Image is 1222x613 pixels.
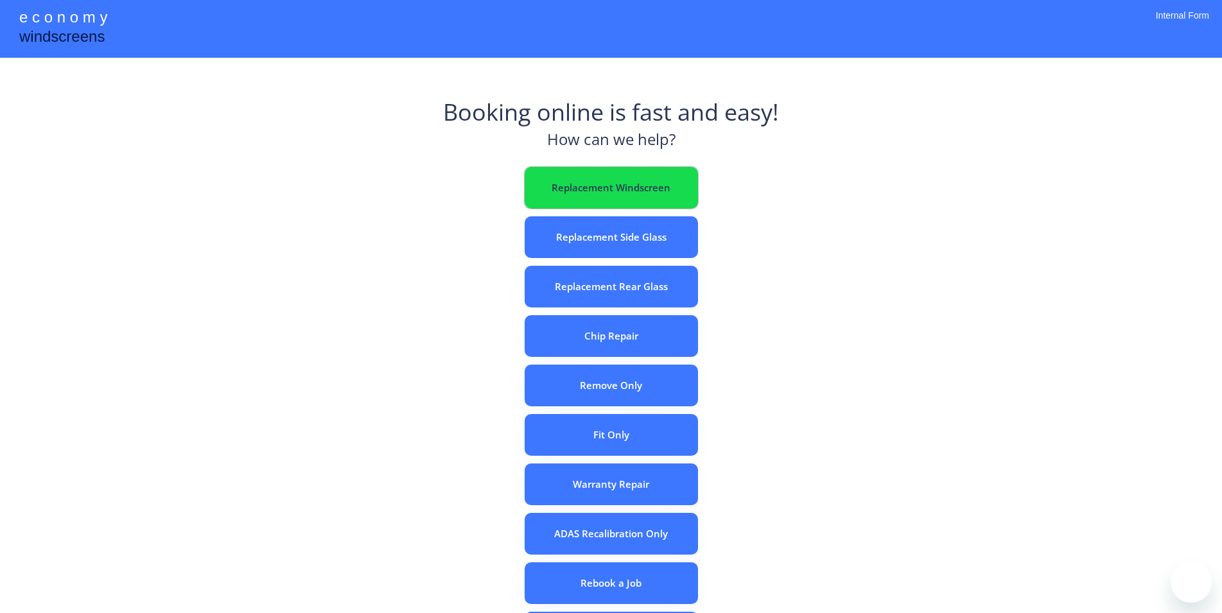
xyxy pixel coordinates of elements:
[525,365,698,406] button: Remove Only
[1156,10,1209,39] div: Internal Form
[443,96,779,128] div: Booking online is fast and easy!
[547,128,676,157] div: How can we help?
[525,266,698,307] button: Replacement Rear Glass
[525,562,698,604] button: Rebook a Job
[525,463,698,505] button: Warranty Repair
[19,6,107,31] div: e c o n o m y
[525,315,698,357] button: Chip Repair
[19,26,105,51] div: windscreens
[525,216,698,258] button: Replacement Side Glass
[525,513,698,555] button: ADAS Recalibration Only
[525,167,698,209] button: Replacement Windscreen
[525,414,698,456] button: Fit Only
[1171,562,1212,603] iframe: Button to launch messaging window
